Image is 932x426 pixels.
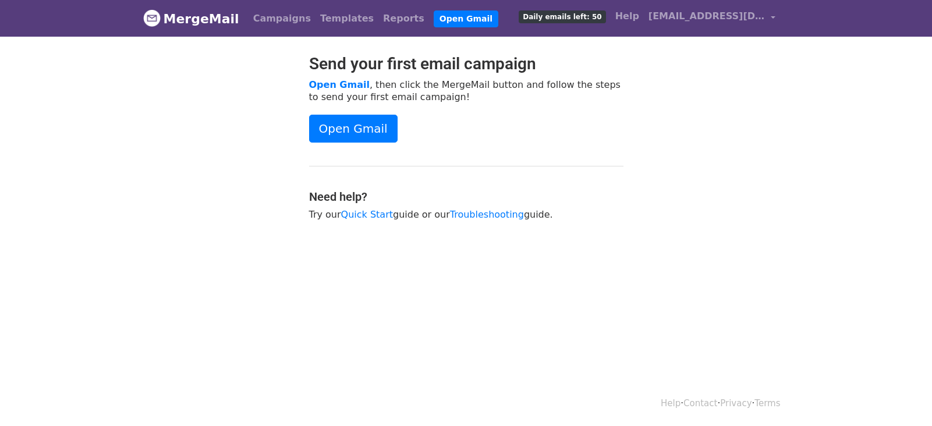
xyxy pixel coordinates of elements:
[316,7,378,30] a: Templates
[648,9,765,23] span: [EMAIL_ADDRESS][DOMAIN_NAME]
[754,398,780,409] a: Terms
[720,398,752,409] a: Privacy
[309,54,623,74] h2: Send your first email campaign
[450,209,524,220] a: Troubleshooting
[309,79,623,103] p: , then click the MergeMail button and follow the steps to send your first email campaign!
[683,398,717,409] a: Contact
[309,115,398,143] a: Open Gmail
[378,7,429,30] a: Reports
[661,398,681,409] a: Help
[309,79,370,90] a: Open Gmail
[434,10,498,27] a: Open Gmail
[309,208,623,221] p: Try our guide or our guide.
[519,10,605,23] span: Daily emails left: 50
[309,190,623,204] h4: Need help?
[644,5,780,32] a: [EMAIL_ADDRESS][DOMAIN_NAME]
[143,6,239,31] a: MergeMail
[341,209,393,220] a: Quick Start
[143,9,161,27] img: MergeMail logo
[611,5,644,28] a: Help
[249,7,316,30] a: Campaigns
[514,5,610,28] a: Daily emails left: 50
